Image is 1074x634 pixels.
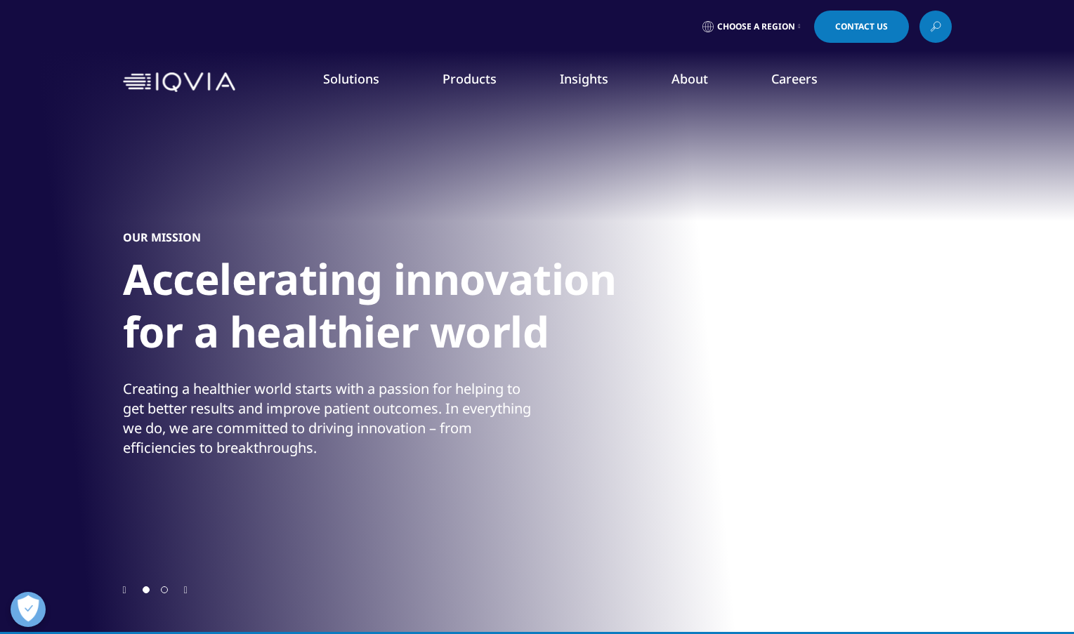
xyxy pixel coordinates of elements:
a: Solutions [323,70,379,87]
span: Go to slide 1 [143,586,150,593]
a: Products [443,70,497,87]
div: Creating a healthier world starts with a passion for helping to get better results and improve pa... [123,379,534,458]
div: 1 / 2 [123,105,952,583]
h5: OUR MISSION [123,230,201,244]
span: Go to slide 2 [161,586,168,593]
h1: Accelerating innovation for a healthier world [123,253,650,366]
div: Next slide [184,583,188,596]
a: Careers [771,70,818,87]
button: Open Preferences [11,592,46,627]
span: Contact Us [835,22,888,31]
a: Insights [560,70,608,87]
img: IQVIA Healthcare Information Technology and Pharma Clinical Research Company [123,72,235,93]
div: Previous slide [123,583,126,596]
a: About [672,70,708,87]
nav: Primary [241,49,952,115]
span: Choose a Region [717,21,795,32]
a: Contact Us [814,11,909,43]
